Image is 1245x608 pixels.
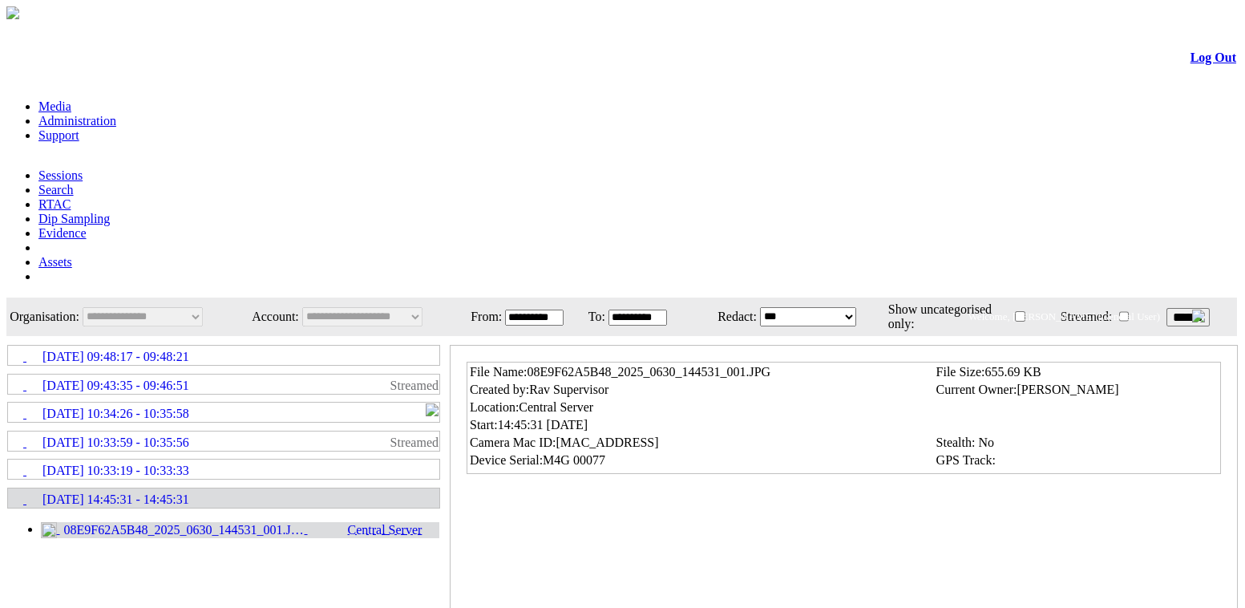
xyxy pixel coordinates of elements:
td: Redact: [685,299,758,334]
a: Media [38,99,71,113]
span: Rav Supervisor [529,383,608,396]
span: 08E9F62A5B48_2025_0630_144531_001.JPG [528,365,771,379]
span: 14:45:31 [DATE] [498,418,588,432]
span: No [978,436,994,449]
a: Support [38,128,79,142]
td: File Size: [936,364,1219,380]
span: Central Server [308,523,430,537]
td: Created by: [469,382,934,398]
a: [DATE] 09:43:35 - 09:46:51 [9,375,439,393]
span: Streamed [390,379,439,393]
img: arrow-3.png [6,6,19,19]
span: Central Server [519,400,593,414]
img: R_Indication.svg [426,403,439,416]
span: M4G 00077 [543,453,605,467]
td: File Name: [469,364,934,380]
a: [DATE] 10:34:26 - 10:35:58 [9,403,439,421]
a: Assets [38,255,72,269]
img: bell24.png [1192,310,1205,322]
span: [PERSON_NAME] [1017,383,1118,396]
span: Stealth: [936,436,976,449]
a: Search [38,183,74,197]
span: [DATE] 09:48:17 - 09:48:21 [42,350,189,364]
span: [DATE] 10:33:59 - 10:35:56 [42,436,189,450]
a: [DATE] 09:48:17 - 09:48:21 [9,347,439,364]
td: Start: [469,417,934,433]
span: [DATE] 10:34:26 - 10:35:58 [42,407,189,421]
a: Log Out [1190,51,1236,64]
a: Sessions [38,168,83,182]
td: Camera Mac ID: [469,435,934,451]
a: Dip Sampling [38,212,110,225]
td: To: [582,299,605,334]
span: [DATE] 10:33:19 - 10:33:33 [42,464,189,478]
img: image24.svg [41,522,57,538]
a: 08E9F62A5B48_2025_0630_144531_001.JPG Central Server [41,522,430,536]
span: [MAC_ADDRESS] [556,436,659,449]
td: Account: [238,299,300,334]
td: From: [461,299,503,334]
span: 08E9F62A5B48_2025_0630_144531_001.JPG [60,523,305,537]
span: Welcome, [PERSON_NAME] (General User) [968,310,1160,322]
span: 655.69 KB [984,365,1041,379]
a: [DATE] 10:33:59 - 10:35:56 [9,432,439,450]
span: Show uncategorised only: [888,302,992,330]
td: Device Serial: [469,452,934,468]
a: Evidence [38,226,87,240]
td: GPS Track: [936,452,1219,468]
span: Streamed [390,436,439,450]
span: [DATE] 09:43:35 - 09:46:51 [42,379,189,393]
a: [DATE] 14:45:31 - 14:45:31 [9,489,439,507]
a: RTAC [38,197,71,211]
a: [DATE] 10:33:19 - 10:33:33 [9,460,439,478]
span: [DATE] 14:45:31 - 14:45:31 [42,492,189,507]
td: Organisation: [8,299,80,334]
td: Current Owner: [936,382,1219,398]
a: Administration [38,114,116,128]
td: Location: [469,399,934,415]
